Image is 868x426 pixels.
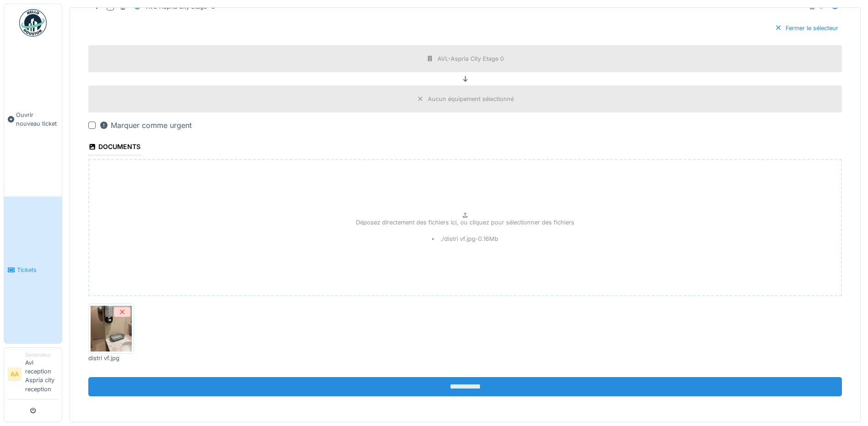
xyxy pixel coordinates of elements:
[88,354,134,362] div: distri vf.jpg
[437,54,504,63] div: AVL-Aspria City Etage 0
[356,218,574,227] p: Déposez directement des fichiers ici, ou cliquez pour sélectionner des fichiers
[428,95,514,103] div: Aucun équipement sélectionné
[91,306,132,351] img: p8xtzdkpf8ll2x31y4733d7r9iqt
[19,9,47,37] img: Badge_color-CXgf-gQk.svg
[17,266,58,274] span: Tickets
[16,111,58,128] span: Ouvrir nouveau ticket
[88,140,140,155] div: Documents
[4,197,62,343] a: Tickets
[99,120,192,131] div: Marquer comme urgent
[8,351,58,399] a: AA DemandeurAvl reception Aspria city reception
[432,234,498,243] li: ./distri vf.jpg - 0.16 Mb
[25,351,58,358] div: Demandeur
[4,42,62,197] a: Ouvrir nouveau ticket
[8,367,22,381] li: AA
[25,351,58,397] li: Avl reception Aspria city reception
[771,22,842,34] div: Fermer le sélecteur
